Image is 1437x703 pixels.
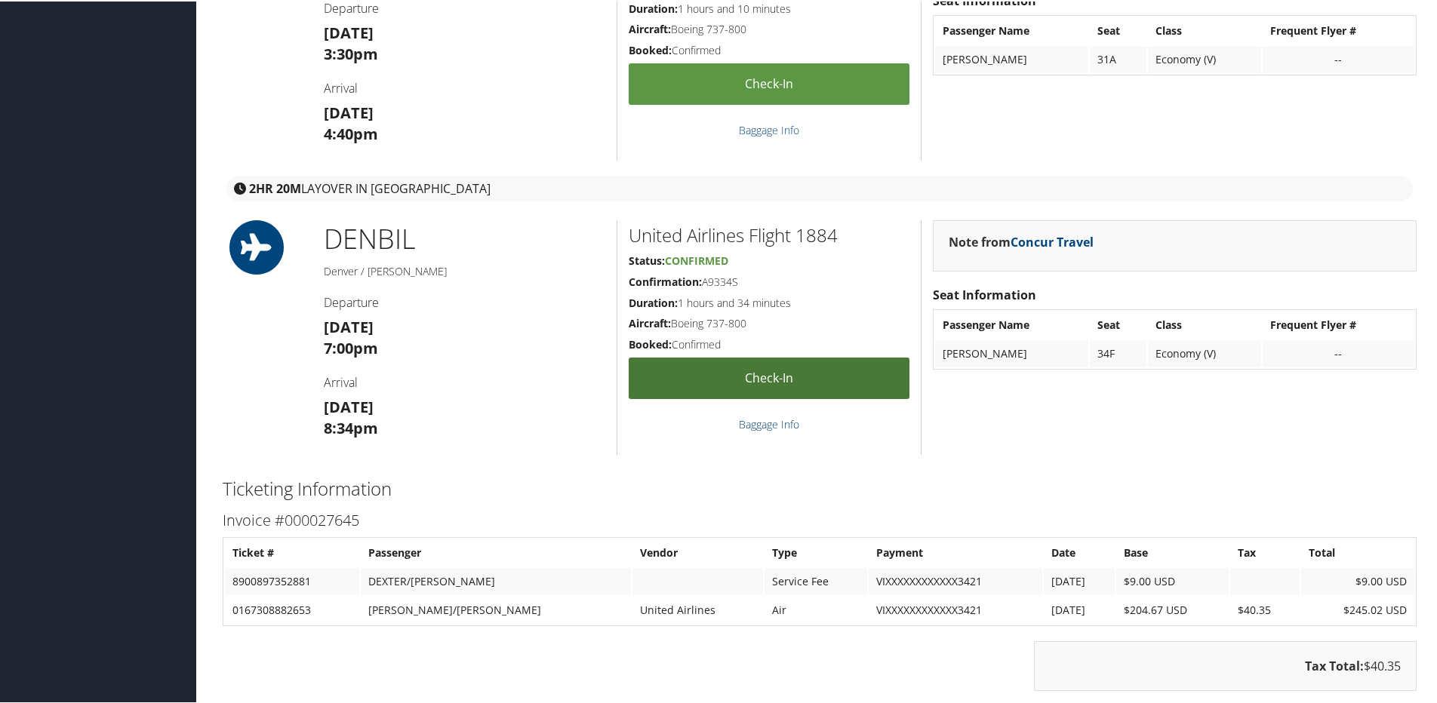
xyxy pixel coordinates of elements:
[869,538,1042,565] th: Payment
[935,310,1088,337] th: Passenger Name
[324,21,374,41] strong: [DATE]
[249,179,301,195] strong: 2HR 20M
[1090,16,1146,43] th: Seat
[629,62,909,103] a: Check-in
[629,336,909,351] h5: Confirmed
[1116,566,1229,594] td: $9.00 USD
[225,595,359,622] td: 0167308882653
[1263,310,1414,337] th: Frequent Flyer #
[324,78,605,95] h4: Arrival
[361,595,631,622] td: [PERSON_NAME]/[PERSON_NAME]
[1116,538,1229,565] th: Base
[1034,640,1417,689] div: $40.35
[1301,538,1414,565] th: Total
[324,262,605,278] h5: Denver / [PERSON_NAME]
[935,45,1088,72] td: [PERSON_NAME]
[935,339,1088,366] td: [PERSON_NAME]
[1230,595,1300,622] td: $40.35
[324,122,378,143] strong: 4:40pm
[324,373,605,389] h4: Arrival
[629,315,671,329] strong: Aircraft:
[869,595,1042,622] td: VIXXXXXXXXXXXX3421
[933,285,1036,302] strong: Seat Information
[739,416,799,430] a: Baggage Info
[935,16,1088,43] th: Passenger Name
[324,219,605,256] h1: DEN BIL
[629,336,672,350] strong: Booked:
[629,20,671,35] strong: Aircraft:
[324,336,378,357] strong: 7:00pm
[739,121,799,136] a: Baggage Info
[1090,339,1146,366] td: 34F
[765,538,868,565] th: Type
[324,101,374,121] strong: [DATE]
[324,416,378,437] strong: 8:34pm
[629,315,909,330] h5: Boeing 737-800
[1011,232,1094,249] a: Concur Travel
[225,538,359,565] th: Ticket #
[1044,595,1114,622] td: [DATE]
[1148,310,1261,337] th: Class
[632,595,763,622] td: United Airlines
[1148,45,1261,72] td: Economy (V)
[1090,45,1146,72] td: 31A
[1263,16,1414,43] th: Frequent Flyer #
[1148,16,1261,43] th: Class
[223,508,1417,530] h3: Invoice #000027645
[1301,566,1414,594] td: $9.00 USD
[1230,538,1300,565] th: Tax
[361,566,631,594] td: DEXTER/[PERSON_NAME]
[629,41,672,56] strong: Booked:
[225,566,359,594] td: 8900897352881
[629,356,909,398] a: Check-in
[949,232,1094,249] strong: Note from
[324,293,605,309] h4: Departure
[869,566,1042,594] td: VIXXXXXXXXXXXX3421
[629,20,909,35] h5: Boeing 737-800
[629,273,909,288] h5: A9334S
[1090,310,1146,337] th: Seat
[324,315,374,336] strong: [DATE]
[324,395,374,416] strong: [DATE]
[226,174,1413,200] div: layover in [GEOGRAPHIC_DATA]
[1044,538,1114,565] th: Date
[632,538,763,565] th: Vendor
[1305,656,1364,673] strong: Tax Total:
[629,294,678,309] strong: Duration:
[1148,339,1261,366] td: Economy (V)
[223,474,1417,500] h2: Ticketing Information
[765,566,868,594] td: Service Fee
[324,42,378,63] strong: 3:30pm
[629,41,909,57] h5: Confirmed
[1270,51,1407,65] div: --
[1301,595,1414,622] td: $245.02 USD
[629,252,665,266] strong: Status:
[1270,345,1407,359] div: --
[765,595,868,622] td: Air
[629,294,909,309] h5: 1 hours and 34 minutes
[1116,595,1229,622] td: $204.67 USD
[1044,566,1114,594] td: [DATE]
[361,538,631,565] th: Passenger
[665,252,728,266] span: Confirmed
[629,273,702,287] strong: Confirmation:
[629,221,909,247] h2: United Airlines Flight 1884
